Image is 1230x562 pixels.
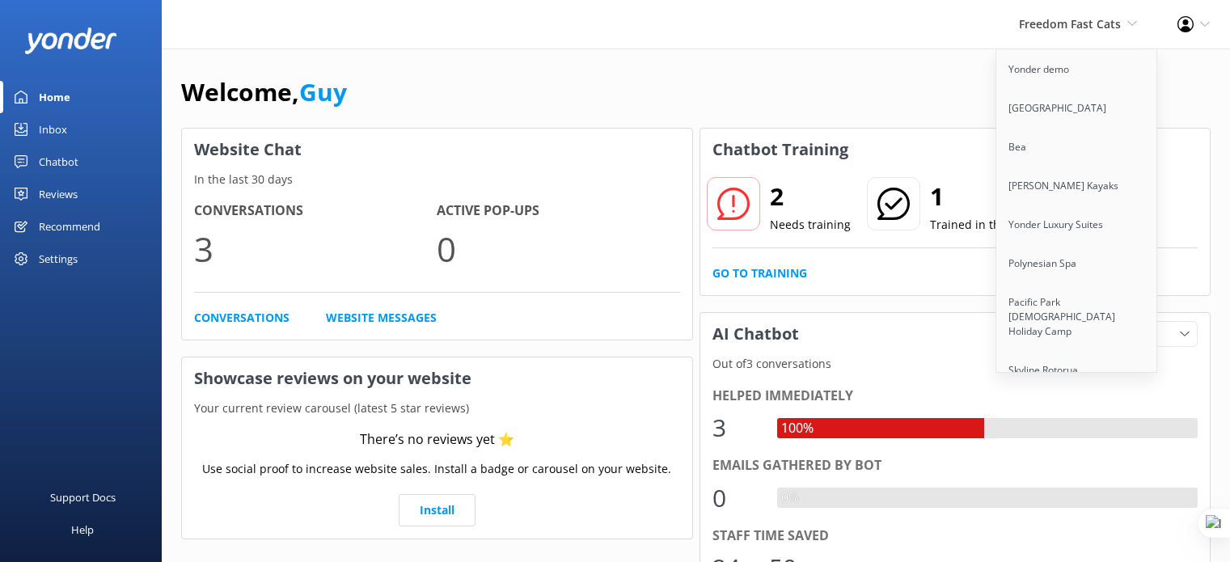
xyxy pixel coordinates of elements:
[996,128,1158,167] a: Bea
[181,73,347,112] h1: Welcome,
[24,27,117,54] img: yonder-white-logo.png
[996,205,1158,244] a: Yonder Luxury Suites
[996,244,1158,283] a: Polynesian Spa
[996,89,1158,128] a: [GEOGRAPHIC_DATA]
[700,313,811,355] h3: AI Chatbot
[39,178,78,210] div: Reviews
[194,201,437,222] h4: Conversations
[437,201,679,222] h4: Active Pop-ups
[202,460,671,478] p: Use social proof to increase website sales. Install a badge or carousel on your website.
[712,386,1198,407] div: Helped immediately
[39,81,70,113] div: Home
[360,429,514,450] div: There’s no reviews yet ⭐
[712,479,761,518] div: 0
[1019,16,1121,32] span: Freedom Fast Cats
[399,494,476,526] a: Install
[194,222,437,276] p: 3
[770,216,851,234] p: Needs training
[39,210,100,243] div: Recommend
[770,177,851,216] h2: 2
[182,399,692,417] p: Your current review carousel (latest 5 star reviews)
[39,243,78,275] div: Settings
[930,177,1074,216] h2: 1
[777,488,803,509] div: 0%
[437,222,679,276] p: 0
[712,408,761,447] div: 3
[299,75,347,108] a: Guy
[326,309,437,327] a: Website Messages
[182,171,692,188] p: In the last 30 days
[996,50,1158,89] a: Yonder demo
[712,264,807,282] a: Go to Training
[712,455,1198,476] div: Emails gathered by bot
[996,167,1158,205] a: [PERSON_NAME] Kayaks
[700,355,1211,373] p: Out of 3 conversations
[39,113,67,146] div: Inbox
[50,481,116,513] div: Support Docs
[777,418,818,439] div: 100%
[996,351,1158,390] a: Skyline Rotorua
[930,216,1074,234] p: Trained in the last 30 days
[182,357,692,399] h3: Showcase reviews on your website
[71,513,94,546] div: Help
[996,283,1158,351] a: Pacific Park [DEMOGRAPHIC_DATA] Holiday Camp
[39,146,78,178] div: Chatbot
[700,129,860,171] h3: Chatbot Training
[182,129,692,171] h3: Website Chat
[712,526,1198,547] div: Staff time saved
[194,309,290,327] a: Conversations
